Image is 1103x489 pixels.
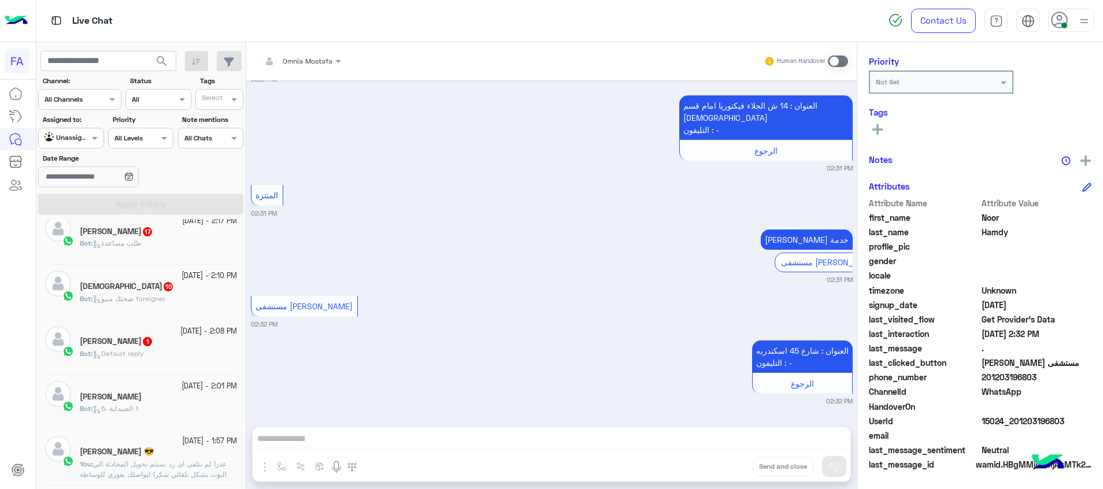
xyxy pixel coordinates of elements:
span: last_message [869,342,979,354]
img: notes [1061,156,1071,165]
b: : [80,460,93,468]
label: Channel: [43,76,120,86]
span: المنتزة [256,190,278,200]
span: 2 [982,386,1092,398]
span: Noor [982,212,1092,224]
b: : [80,349,92,358]
small: 02:31 PM [827,275,853,284]
span: Bot [80,404,91,413]
button: Apply Filters [38,194,243,214]
span: Bot [80,294,91,303]
span: null [982,429,1092,442]
span: 2025-09-20T11:32:08.113Z [982,328,1092,340]
span: profile_pic [869,240,979,253]
h6: Priority [869,56,899,66]
span: UserId [869,415,979,427]
span: مستشفى عقبة بن نافع [982,357,1092,369]
span: Hamdy [982,226,1092,238]
span: . [982,342,1092,354]
span: HandoverOn [869,401,979,413]
span: timezone [869,284,979,297]
a: tab [984,9,1008,33]
img: WhatsApp [62,455,74,467]
span: 1 [143,337,152,346]
h5: Omar 😎 [80,447,154,457]
span: 5. الصيدلية ⚕ [92,404,139,413]
span: wamid.HBgMMjAxMjAzMTk2ODAzFQIAEhggQUMxNEFFN0U0NjAwQzg1NTI4ODc5MTVFQzZBN0FGOTgA [976,458,1091,471]
span: 0 [982,444,1092,456]
small: 02:31 PM [827,164,853,173]
label: Assigned to: [43,114,102,125]
span: Bot [80,349,91,358]
span: 2025-04-29T10:48:38.112Z [982,299,1092,311]
span: الرجوع [754,146,778,155]
h6: Attributes [869,181,910,191]
small: Human Handover [777,57,826,66]
span: last_clicked_button [869,357,979,369]
label: Tags [200,76,242,86]
span: You [80,460,91,468]
img: spinner [889,13,902,27]
span: last_visited_flow [869,313,979,325]
span: last_name [869,226,979,238]
div: FA [5,49,29,73]
img: defaultAdmin.png [45,381,71,407]
p: Live Chat [72,13,113,29]
img: WhatsApp [62,235,74,247]
img: Logo [5,9,28,33]
h6: Notes [869,154,893,165]
b: : [80,239,92,247]
span: Default reply [92,349,144,358]
label: Status [130,76,190,86]
label: Date Range [43,153,172,164]
h5: Omar Saad [80,392,142,402]
span: 17 [143,227,152,236]
img: defaultAdmin.png [45,216,71,242]
span: last_message_sentiment [869,444,979,456]
span: locale [869,269,979,281]
span: صحتك منيو foreigner [92,294,165,303]
span: 201203196803 [982,371,1092,383]
h5: ممدوح القلينى [80,227,153,236]
small: 02:32 PM [826,397,853,406]
span: email [869,429,979,442]
img: defaultAdmin.png [45,271,71,297]
img: WhatsApp [62,346,74,357]
span: null [982,401,1092,413]
h5: Mohamed [80,336,153,346]
span: 15024_201203196803 [982,415,1092,427]
span: Attribute Name [869,197,979,209]
span: طلب مساعدة [92,239,142,247]
p: 20/9/2025, 2:31 PM [761,229,853,250]
label: Priority [113,114,172,125]
b: : [80,404,92,413]
span: phone_number [869,371,979,383]
span: Unknown [982,284,1092,297]
span: null [982,255,1092,267]
img: defaultAdmin.png [45,436,71,462]
span: first_name [869,212,979,224]
span: Attribute Value [982,197,1092,209]
button: Send and close [753,457,813,476]
span: last_interaction [869,328,979,340]
label: Note mentions [182,114,242,125]
span: signup_date [869,299,979,311]
p: 20/9/2025, 2:31 PM [679,95,853,140]
span: عذرا لم نتلقى اى رد .سيتم تحويل المحادثة الي البوت بشكل تلقائي شكرا لتواصلك بفوري للوساطة التأمينية [80,460,227,489]
h6: Tags [869,107,1091,117]
span: Get Provider's Data [982,313,1092,325]
h5: سبحان الله [80,281,174,291]
p: 20/9/2025, 2:32 PM [752,340,853,373]
small: [DATE] - 1:57 PM [182,436,237,447]
img: WhatsApp [62,401,74,412]
span: 10 [164,282,173,291]
small: 02:31 PM [251,209,277,218]
button: search [148,51,176,76]
span: مستشفى [PERSON_NAME] [256,301,353,311]
span: search [155,54,169,68]
small: 02:32 PM [251,320,277,329]
img: hulul-logo.png [1028,443,1068,483]
img: add [1080,155,1091,166]
span: الرجوع [791,379,814,388]
span: last_message_id [869,458,974,471]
